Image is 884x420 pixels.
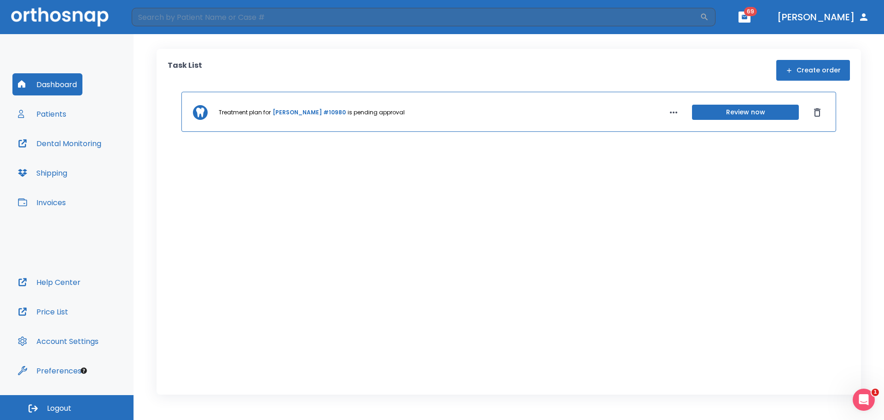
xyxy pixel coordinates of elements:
[168,60,202,81] p: Task List
[853,389,875,411] iframe: Intercom live chat
[12,162,73,184] button: Shipping
[219,108,271,117] p: Treatment plan for
[773,9,873,25] button: [PERSON_NAME]
[12,73,82,95] button: Dashboard
[12,103,72,125] button: Patients
[810,105,825,120] button: Dismiss
[80,367,88,375] div: Tooltip anchor
[12,330,104,352] button: Account Settings
[692,105,799,120] button: Review now
[744,7,757,16] span: 69
[47,403,71,414] span: Logout
[273,108,346,117] a: [PERSON_NAME] #10980
[12,360,87,382] button: Preferences
[348,108,405,117] p: is pending approval
[12,301,74,323] button: Price List
[132,8,700,26] input: Search by Patient Name or Case #
[12,271,86,293] button: Help Center
[12,191,71,213] button: Invoices
[11,7,109,26] img: Orthosnap
[872,389,879,396] span: 1
[776,60,850,81] button: Create order
[12,132,107,154] button: Dental Monitoring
